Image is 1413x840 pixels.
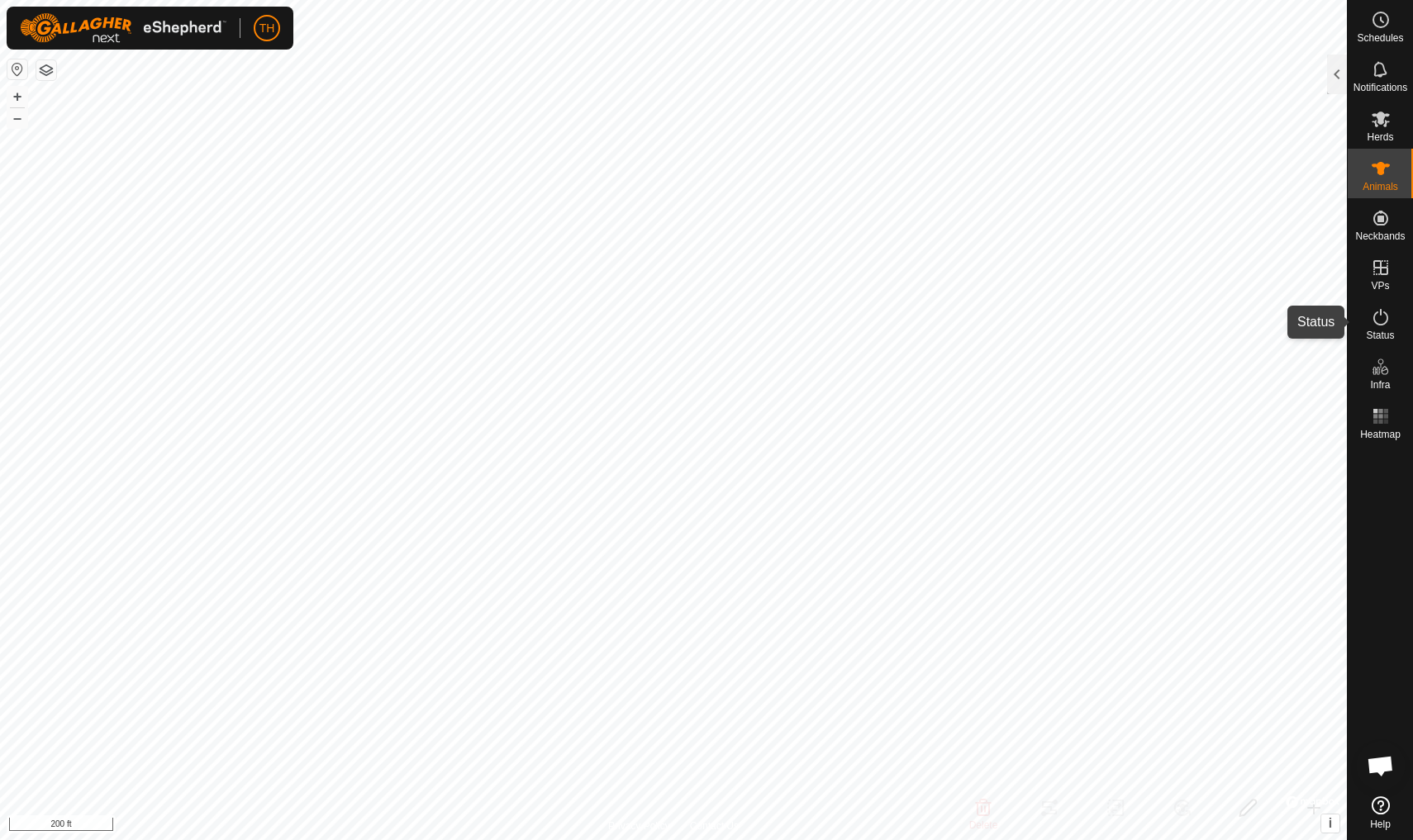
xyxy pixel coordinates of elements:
a: Privacy Policy [608,819,670,833]
a: Contact Us [690,819,739,833]
span: VPs [1371,281,1389,291]
span: TH [259,20,275,37]
img: Gallagher Logo [20,13,226,43]
button: Map Layers [36,60,56,80]
button: – [7,108,27,128]
button: Reset Map [7,59,27,79]
a: Help [1348,790,1413,836]
span: Animals [1363,182,1398,192]
span: Heatmap [1360,429,1401,439]
span: Help [1370,819,1391,829]
span: Neckbands [1355,231,1405,241]
span: i [1329,816,1332,830]
span: Schedules [1357,33,1403,43]
button: + [7,87,27,107]
span: Herds [1367,132,1393,142]
span: Notifications [1354,83,1407,93]
span: Status [1366,330,1394,340]
span: Infra [1370,380,1390,390]
button: i [1321,814,1339,833]
div: Open chat [1356,741,1406,790]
